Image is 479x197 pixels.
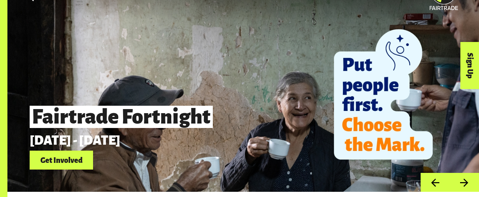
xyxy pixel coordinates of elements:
span: Fairtrade Fortnight [30,106,213,128]
button: Previous [420,173,450,192]
p: [DATE] - [DATE] [30,134,384,148]
button: Next [450,173,479,192]
a: Get Involved [30,151,93,170]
